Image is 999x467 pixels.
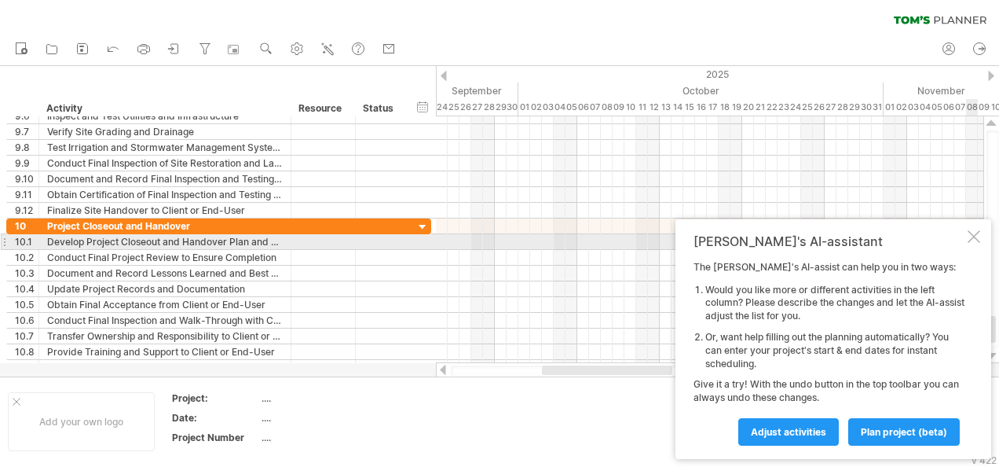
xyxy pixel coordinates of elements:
[660,99,671,116] div: Monday, 13 October 2025
[751,426,826,438] span: Adjust activities
[47,297,283,312] div: Obtain Final Acceptance from Client or End-User
[495,99,507,116] div: Monday, 29 September 2025
[8,392,155,451] div: Add your own logo
[47,313,283,328] div: Conduct Final Inspection and Walk-Through with Client or End-User
[738,418,839,446] a: Adjust activities
[895,99,907,116] div: Sunday, 2 November 2025
[448,99,459,116] div: Thursday, 25 September 2025
[15,250,38,265] div: 10.2
[459,99,471,116] div: Friday, 26 September 2025
[262,411,393,425] div: ....
[15,266,38,281] div: 10.3
[554,99,565,116] div: Saturday, 4 October 2025
[719,99,730,116] div: Saturday, 18 October 2025
[15,140,38,155] div: 9.8
[47,171,283,186] div: Document and Record Final Inspection and Testing Results
[471,99,483,116] div: Saturday, 27 September 2025
[966,99,978,116] div: Saturday, 8 November 2025
[825,99,836,116] div: Monday, 27 October 2025
[861,426,947,438] span: plan project (beta)
[47,156,283,171] div: Conduct Final Inspection of Site Restoration and Landscaping
[15,360,38,375] div: 10.9
[262,392,393,405] div: ....
[15,171,38,186] div: 9.10
[15,329,38,344] div: 10.7
[693,233,964,249] div: [PERSON_NAME]'s AI-assistant
[15,187,38,202] div: 9.11
[172,431,258,444] div: Project Number
[15,156,38,171] div: 9.9
[172,411,258,425] div: Date:
[766,99,778,116] div: Wednesday, 22 October 2025
[693,261,964,445] div: The [PERSON_NAME]'s AI-assist can help you in two ways: Give it a try! With the undo button in th...
[46,101,282,116] div: Activity
[754,99,766,116] div: Tuesday, 21 October 2025
[954,99,966,116] div: Friday, 7 November 2025
[47,266,283,281] div: Document and Record Lessons Learned and Best Practices
[262,431,393,444] div: ....
[518,83,884,99] div: October 2025
[742,99,754,116] div: Monday, 20 October 2025
[872,99,884,116] div: Friday, 31 October 2025
[47,250,283,265] div: Conduct Final Project Review to Ensure Completion
[801,99,813,116] div: Saturday, 25 October 2025
[15,219,38,233] div: 10
[778,99,789,116] div: Thursday, 23 October 2025
[436,99,448,116] div: Wednesday, 24 September 2025
[15,124,38,139] div: 9.7
[483,99,495,116] div: Sunday, 28 September 2025
[789,99,801,116] div: Friday, 24 October 2025
[542,99,554,116] div: Friday, 3 October 2025
[15,297,38,312] div: 10.5
[47,140,283,155] div: Test Irrigation and Stormwater Management Systems
[624,99,636,116] div: Friday, 10 October 2025
[15,281,38,296] div: 10.4
[47,360,283,375] div: Close Out Project Accounts and Financials
[507,99,518,116] div: Tuesday, 30 September 2025
[15,203,38,218] div: 9.12
[931,99,942,116] div: Wednesday, 5 November 2025
[907,99,919,116] div: Monday, 3 November 2025
[683,99,695,116] div: Wednesday, 15 October 2025
[695,99,707,116] div: Thursday, 16 October 2025
[363,101,397,116] div: Status
[15,234,38,249] div: 10.1
[860,99,872,116] div: Thursday, 30 October 2025
[613,99,624,116] div: Thursday, 9 October 2025
[707,99,719,116] div: Friday, 17 October 2025
[530,99,542,116] div: Thursday, 2 October 2025
[47,329,283,344] div: Transfer Ownership and Responsibility to Client or End-User
[47,203,283,218] div: Finalize Site Handover to Client or End-User
[47,281,283,296] div: Update Project Records and Documentation
[942,99,954,116] div: Thursday, 6 November 2025
[298,101,346,116] div: Resource
[518,99,530,116] div: Wednesday, 1 October 2025
[648,99,660,116] div: Sunday, 12 October 2025
[172,392,258,405] div: Project:
[813,99,825,116] div: Sunday, 26 October 2025
[848,418,960,446] a: plan project (beta)
[15,313,38,328] div: 10.6
[836,99,848,116] div: Tuesday, 28 October 2025
[671,99,683,116] div: Tuesday, 14 October 2025
[589,99,601,116] div: Tuesday, 7 October 2025
[47,219,283,233] div: Project Closeout and Handover
[577,99,589,116] div: Monday, 6 October 2025
[565,99,577,116] div: Sunday, 5 October 2025
[15,344,38,359] div: 10.8
[978,99,990,116] div: Sunday, 9 November 2025
[848,99,860,116] div: Wednesday, 29 October 2025
[972,454,997,466] div: v 422
[705,284,964,323] li: Would you like more or different activities in the left column? Please describe the changes and l...
[601,99,613,116] div: Wednesday, 8 October 2025
[730,99,742,116] div: Sunday, 19 October 2025
[47,234,283,249] div: Develop Project Closeout and Handover Plan and Schedule
[919,99,931,116] div: Tuesday, 4 November 2025
[47,187,283,202] div: Obtain Certification of Final Inspection and Testing Completion
[636,99,648,116] div: Saturday, 11 October 2025
[47,344,283,359] div: Provide Training and Support to Client or End-User
[884,99,895,116] div: Saturday, 1 November 2025
[47,124,283,139] div: Verify Site Grading and Drainage
[705,331,964,370] li: Or, want help filling out the planning automatically? You can enter your project's start & end da...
